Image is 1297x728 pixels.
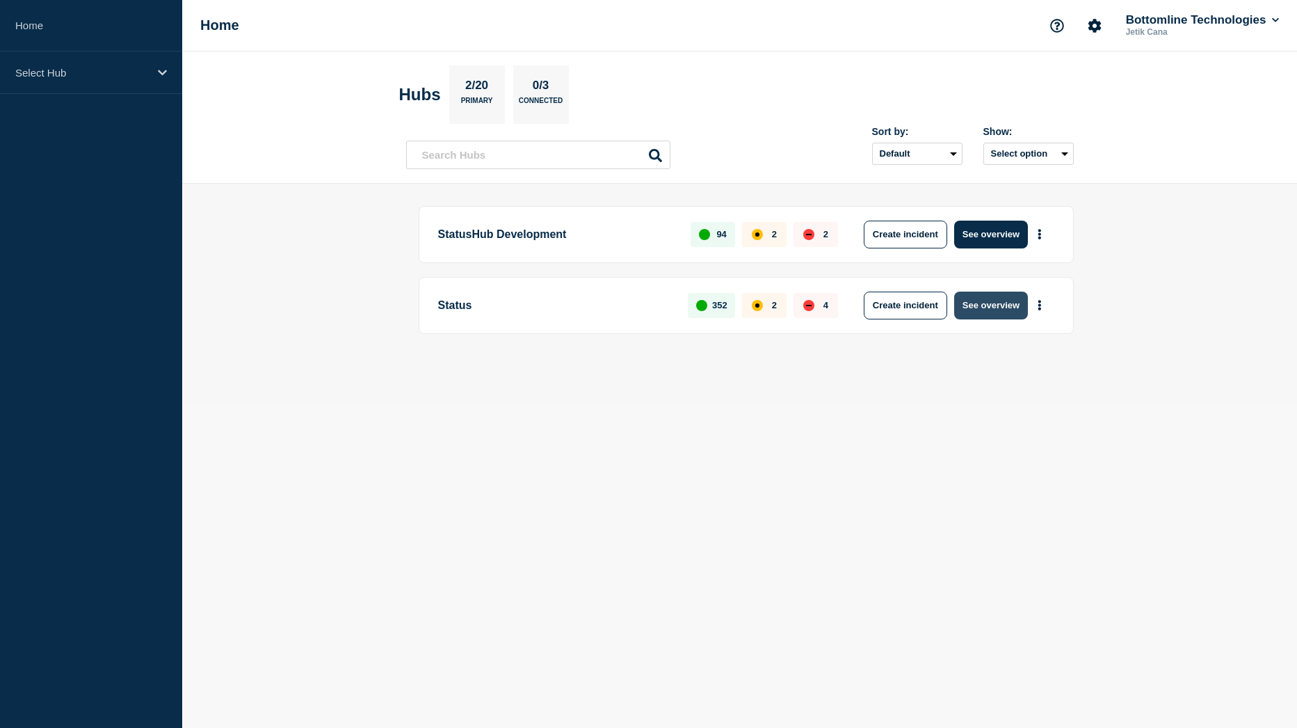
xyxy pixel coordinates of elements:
[527,79,554,97] p: 0/3
[803,300,814,311] div: down
[772,229,777,239] p: 2
[823,300,828,310] p: 4
[772,300,777,310] p: 2
[461,97,493,111] p: Primary
[519,97,563,111] p: Connected
[1080,11,1109,40] button: Account settings
[983,143,1074,165] button: Select option
[699,229,710,240] div: up
[872,143,962,165] select: Sort by
[803,229,814,240] div: down
[1031,292,1049,318] button: More actions
[438,292,672,319] p: Status
[954,221,1028,248] button: See overview
[399,85,441,104] h2: Hubs
[696,300,707,311] div: up
[15,67,149,79] p: Select Hub
[1042,11,1072,40] button: Support
[1031,221,1049,247] button: More actions
[716,229,726,239] p: 94
[864,292,947,319] button: Create incident
[864,221,947,248] button: Create incident
[200,17,239,33] h1: Home
[954,292,1028,319] button: See overview
[983,126,1074,137] div: Show:
[752,300,763,311] div: affected
[1123,13,1282,27] button: Bottomline Technologies
[872,126,962,137] div: Sort by:
[438,221,675,248] p: StatusHub Development
[460,79,493,97] p: 2/20
[752,229,763,240] div: affected
[1123,27,1268,37] p: Jetik Cana
[406,141,670,169] input: Search Hubs
[823,229,828,239] p: 2
[712,300,727,310] p: 352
